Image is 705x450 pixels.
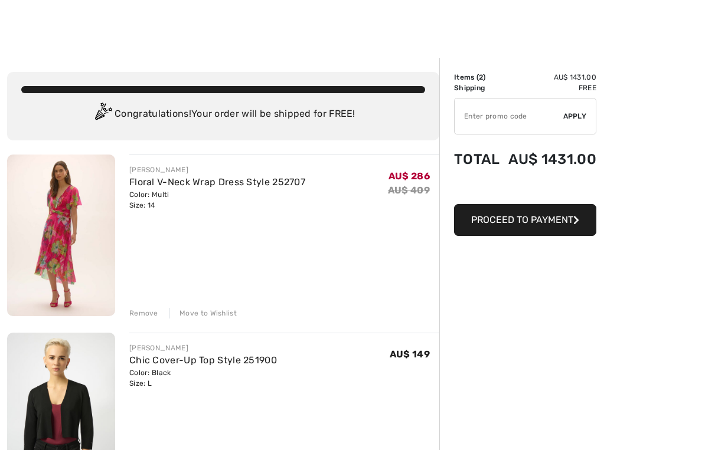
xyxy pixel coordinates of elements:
iframe: PayPal [454,179,596,200]
span: AU$ 149 [390,349,430,360]
img: Congratulation2.svg [91,103,115,126]
div: Move to Wishlist [169,308,237,318]
td: Shipping [454,83,502,93]
img: Floral V-Neck Wrap Dress Style 252707 [7,155,115,316]
td: AU$ 1431.00 [502,139,596,179]
a: Floral V-Neck Wrap Dress Style 252707 [129,176,305,188]
a: Chic Cover-Up Top Style 251900 [129,354,277,366]
span: 2 [479,73,483,81]
td: Free [502,83,596,93]
div: Remove [129,308,158,318]
button: Proceed to Payment [454,204,596,236]
span: AU$ 286 [389,170,430,182]
div: [PERSON_NAME] [129,165,305,175]
td: Items ( ) [454,72,502,83]
span: Apply [563,111,587,121]
div: Congratulations! Your order will be shipped for FREE! [21,103,425,126]
span: Proceed to Payment [471,214,573,225]
div: Color: Black Size: L [129,367,277,389]
div: Color: Multi Size: 14 [129,189,305,211]
div: [PERSON_NAME] [129,343,277,353]
s: AU$ 409 [388,185,430,196]
td: Total [454,139,502,179]
td: AU$ 1431.00 [502,72,596,83]
input: Promo code [455,98,563,134]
